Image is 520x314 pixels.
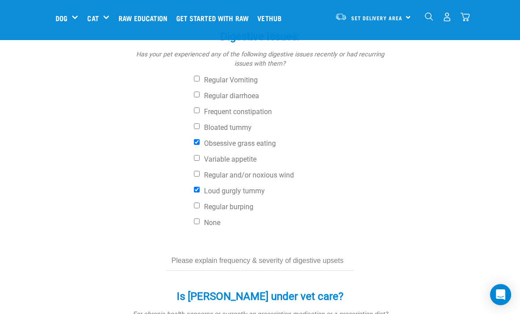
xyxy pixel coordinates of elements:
[194,92,392,100] label: Regular diarrhoea
[166,251,354,271] input: Please explain further, including the frequency and severity of the digestive upsets
[194,155,392,164] label: Variable appetite
[255,0,288,36] a: Vethub
[194,107,200,113] input: Frequent constipation
[194,76,392,85] label: Regular Vomiting
[194,218,392,227] label: None
[425,12,433,21] img: home-icon-1@2x.png
[87,13,98,23] a: Cat
[194,203,200,208] input: Regular burping
[116,0,174,36] a: Raw Education
[194,92,200,97] input: Regular diarrhoea
[174,0,255,36] a: Get started with Raw
[128,50,392,69] p: Has your pet experienced any of the following digestive issues recently or had recurring issues w...
[194,203,392,211] label: Regular burping
[194,171,200,177] input: Regular and/or noxious wind
[194,139,392,148] label: Obsessive grass eating
[194,187,200,192] input: Loud gurgly tummy
[56,13,67,23] a: Dog
[194,76,200,81] input: Regular Vomiting
[194,139,200,145] input: Obsessive grass eating
[194,107,392,116] label: Frequent constipation
[194,123,392,132] label: Bloated tummy
[194,218,200,224] input: None
[128,288,392,304] label: Is [PERSON_NAME] under vet care?
[194,187,392,196] label: Loud gurgly tummy
[194,123,200,129] input: Bloated tummy
[442,12,452,22] img: user.png
[490,284,511,305] div: Open Intercom Messenger
[461,12,470,22] img: home-icon@2x.png
[194,155,200,161] input: Variable appetite
[335,13,347,21] img: van-moving.png
[351,16,402,19] span: Set Delivery Area
[194,171,392,180] label: Regular and/or noxious wind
